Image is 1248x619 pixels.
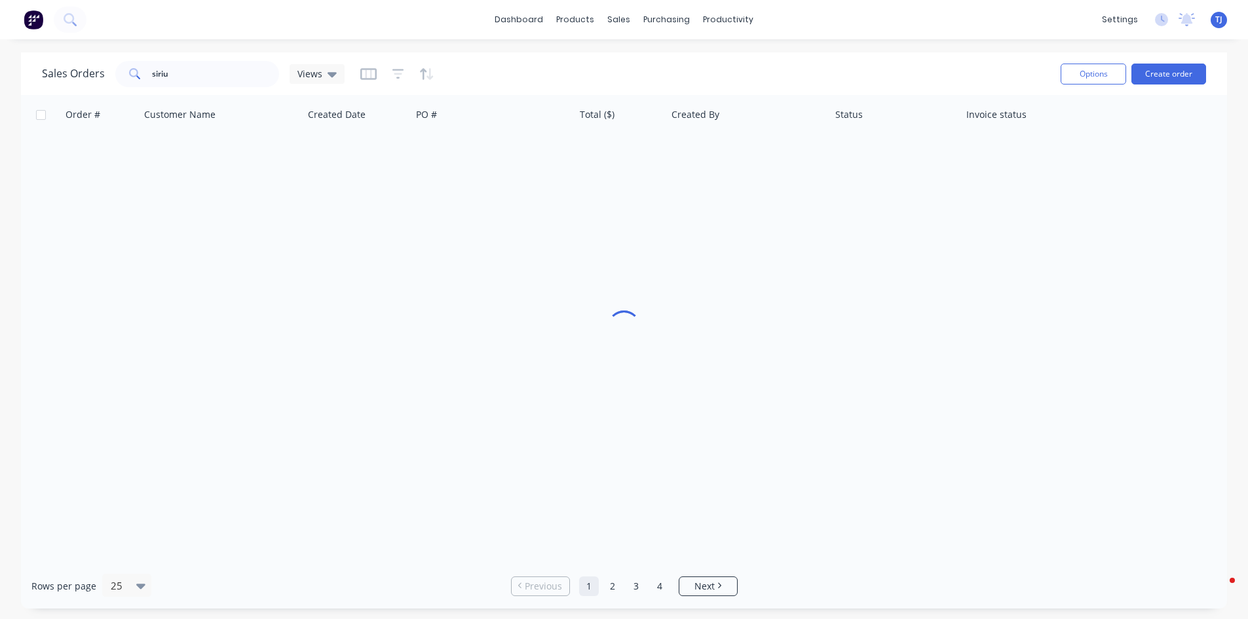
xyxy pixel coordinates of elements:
div: products [550,10,601,29]
div: PO # [416,108,437,121]
div: productivity [696,10,760,29]
span: Previous [525,580,562,593]
span: Views [297,67,322,81]
a: dashboard [488,10,550,29]
div: Order # [66,108,100,121]
a: Page 3 [626,576,646,596]
button: Create order [1131,64,1206,84]
div: Created Date [308,108,366,121]
div: purchasing [637,10,696,29]
div: sales [601,10,637,29]
span: Next [694,580,715,593]
span: TJ [1215,14,1222,26]
div: settings [1095,10,1144,29]
iframe: Intercom live chat [1203,574,1235,606]
input: Search... [152,61,280,87]
div: Customer Name [144,108,216,121]
ul: Pagination [506,576,743,596]
a: Previous page [512,580,569,593]
a: Page 2 [603,576,622,596]
div: Total ($) [580,108,615,121]
a: Next page [679,580,737,593]
a: Page 4 [650,576,670,596]
img: Factory [24,10,43,29]
div: Invoice status [966,108,1027,121]
button: Options [1061,64,1126,84]
a: Page 1 is your current page [579,576,599,596]
div: Created By [671,108,719,121]
div: Status [835,108,863,121]
h1: Sales Orders [42,67,105,80]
